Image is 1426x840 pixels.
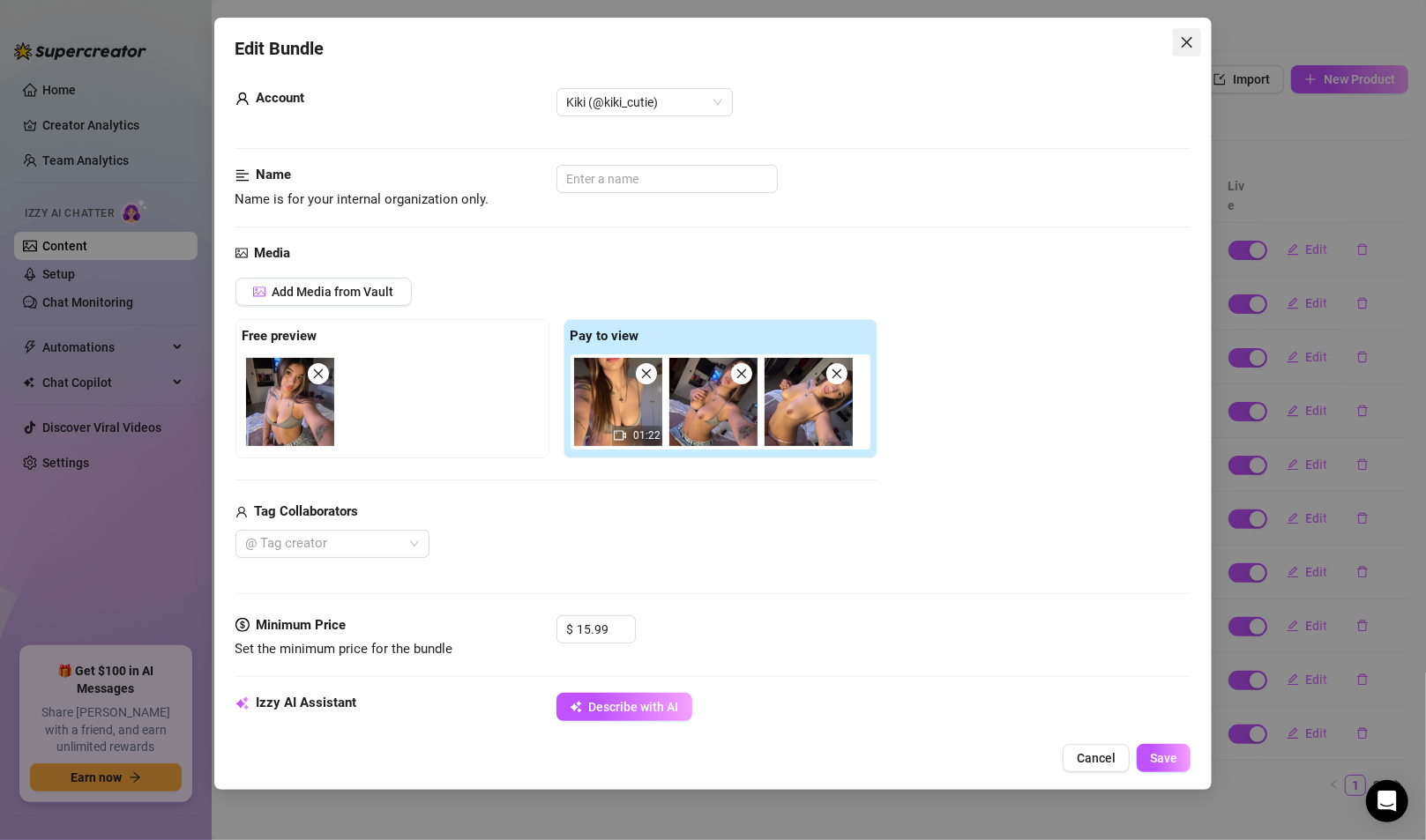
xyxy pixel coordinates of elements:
input: Enter a name [556,165,778,193]
span: close [735,368,748,380]
span: Cancel [1077,751,1116,765]
strong: Name [257,167,292,182]
span: dollar [235,615,250,636]
img: media [574,358,662,446]
span: Save [1150,751,1177,765]
button: Add Media from Vault [235,278,412,306]
span: Name is for your internal organization only. [235,191,489,207]
span: Close [1173,35,1201,49]
button: Close [1173,28,1201,56]
button: Describe with AI [556,693,692,721]
span: Add Media from Vault [273,285,394,299]
strong: Tag Collaborators [255,503,359,519]
span: video-camera [614,429,626,442]
img: media [669,358,758,446]
div: Open Intercom Messenger [1366,780,1408,822]
span: picture [253,286,265,298]
div: 01:22 [574,358,662,446]
span: Edit Bundle [235,35,325,63]
strong: Account [257,90,305,106]
span: close [1180,35,1194,49]
span: close [831,368,843,380]
strong: Media [255,245,291,261]
strong: Izzy AI Assistant [257,695,357,710]
img: media [765,358,853,446]
img: media [246,358,334,446]
span: Describe with AI [589,700,679,714]
span: user [235,502,248,523]
strong: Free preview [243,328,317,344]
span: user [235,88,250,109]
button: Save [1137,744,1191,772]
span: Kiki (@kiki_cutie) [567,89,722,115]
span: picture [235,243,248,264]
span: align-left [235,165,250,186]
button: Cancel [1063,744,1130,772]
span: 01:22 [633,429,661,442]
span: Set the minimum price for the bundle [235,641,453,657]
span: close [312,368,325,380]
strong: Pay to view [571,328,639,344]
span: close [640,368,653,380]
strong: Minimum Price [257,617,347,633]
